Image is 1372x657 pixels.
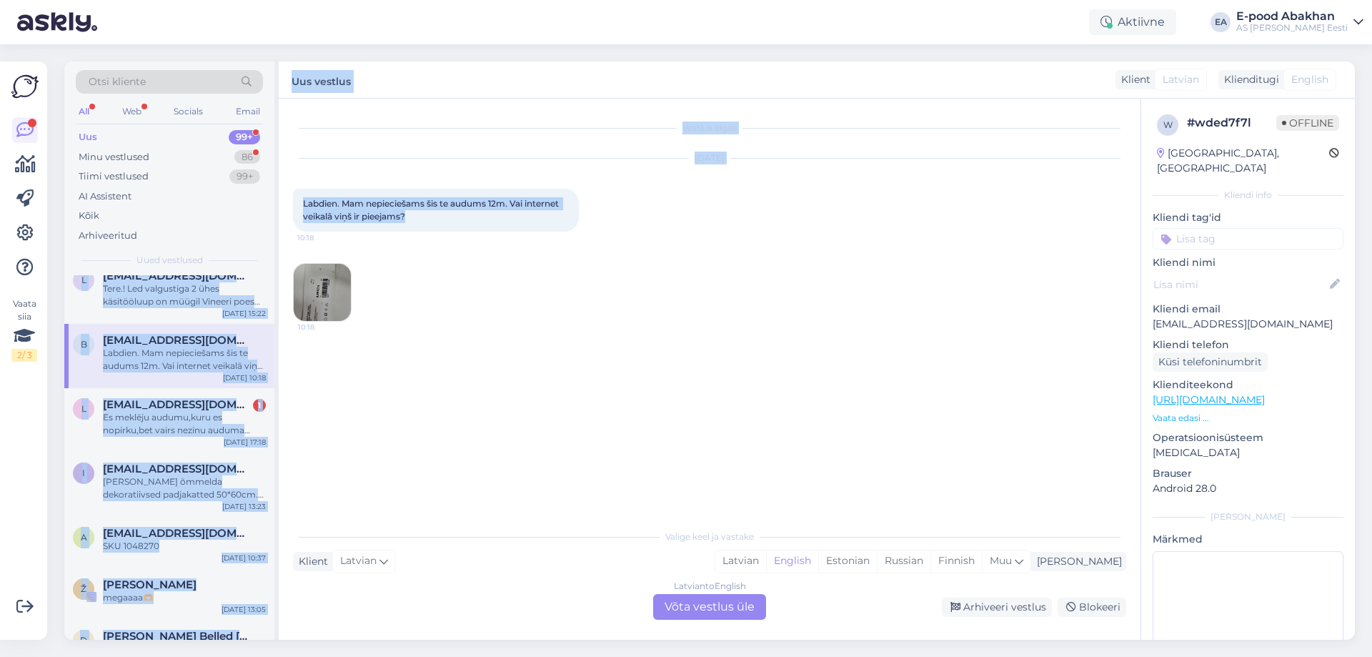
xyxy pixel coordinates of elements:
[298,322,352,332] span: 10:18
[224,437,266,448] div: [DATE] 17:18
[103,398,252,411] span: lindarumpe@hetnet.nl
[1218,72,1279,87] div: Klienditugi
[136,254,203,267] span: Uued vestlused
[229,130,260,144] div: 99+
[223,372,266,383] div: [DATE] 10:18
[1187,114,1276,132] div: # wded7f7l
[1089,9,1176,35] div: Aktiivne
[103,411,266,437] div: Es meklēju audumu,kuru es nopirku,bet vairs nezinu auduma sastāvu.
[293,530,1126,543] div: Valige keel ja vastake
[1163,119,1173,130] span: w
[1153,189,1343,202] div: Kliendi info
[103,463,252,475] span: inga.talts@mail.ee
[1153,317,1343,332] p: [EMAIL_ADDRESS][DOMAIN_NAME]
[1236,11,1348,22] div: E-pood Abakhan
[1153,445,1343,460] p: [MEDICAL_DATA]
[293,122,1126,134] div: Vestlus algas
[222,553,266,563] div: [DATE] 10:37
[303,198,561,222] span: Labdien. Mam nepieciešams šis te audums 12m. Vai internet veikalā viņš ir pieejams?
[103,282,266,308] div: Tere.! Led valgustiga 2 ühes käsitööluup on müügil Vineeri poes või kus poes oleks see saadaval?
[171,102,206,121] div: Socials
[79,150,149,164] div: Minu vestlused
[103,630,252,643] span: Daniel Belled Gómez
[234,150,260,164] div: 86
[1153,210,1343,225] p: Kliendi tag'id
[292,70,351,89] label: Uus vestlus
[942,598,1052,617] div: Arhiveeri vestlus
[1153,337,1343,352] p: Kliendi telefon
[1276,115,1339,131] span: Offline
[653,594,766,620] div: Võta vestlus üle
[1153,532,1343,547] p: Märkmed
[340,553,377,569] span: Latvian
[89,74,146,89] span: Otsi kliente
[293,152,1126,164] div: [DATE]
[1153,393,1265,406] a: [URL][DOMAIN_NAME]
[674,580,746,593] div: Latvian to English
[1153,255,1343,270] p: Kliendi nimi
[81,403,86,414] span: l
[1031,554,1122,569] div: [PERSON_NAME]
[81,532,87,543] span: a
[1236,22,1348,34] div: AS [PERSON_NAME] Eesti
[222,604,266,615] div: [DATE] 13:05
[81,275,86,285] span: l
[80,635,87,646] span: D
[222,308,266,319] div: [DATE] 15:22
[294,264,351,321] img: Attachment
[1153,302,1343,317] p: Kliendi email
[82,468,85,478] span: i
[1153,277,1327,292] input: Lisa nimi
[76,102,92,121] div: All
[715,550,766,572] div: Latvian
[103,347,266,372] div: Labdien. Mam nepieciešams šis te audums 12m. Vai internet veikalā viņš ir pieejams?
[103,475,266,501] div: [PERSON_NAME] õmmelda dekoratiivsed padjakatted 50*60cm. Millist lukku soovitate?
[297,232,351,243] span: 10:18
[1153,481,1343,496] p: Android 28.0
[103,578,197,591] span: Ženja Fokin
[766,550,818,572] div: English
[1153,510,1343,523] div: [PERSON_NAME]
[81,339,87,350] span: b
[79,229,137,243] div: Arhiveeritud
[1058,598,1126,617] div: Blokeeri
[103,540,266,553] div: SKU 1048270
[119,102,144,121] div: Web
[103,334,252,347] span: baibamatis@gmail.com
[1115,72,1150,87] div: Klient
[79,209,99,223] div: Kõik
[1153,228,1343,250] input: Lisa tag
[1153,466,1343,481] p: Brauser
[818,550,877,572] div: Estonian
[79,130,97,144] div: Uus
[1153,430,1343,445] p: Operatsioonisüsteem
[293,554,328,569] div: Klient
[79,189,131,204] div: AI Assistent
[103,527,252,540] span: atdk.fb@gmail.com
[1236,11,1363,34] a: E-pood AbakhanAS [PERSON_NAME] Eesti
[222,501,266,512] div: [DATE] 13:23
[229,169,260,184] div: 99+
[233,102,263,121] div: Email
[81,583,86,594] span: Ž
[877,550,930,572] div: Russian
[990,554,1012,567] span: Muu
[1291,72,1328,87] span: English
[103,591,266,604] div: megaaaa🫶🏼
[103,270,252,282] span: llepp85@gmail.com
[11,297,37,362] div: Vaata siia
[1153,377,1343,392] p: Klienditeekond
[930,550,982,572] div: Finnish
[11,349,37,362] div: 2 / 3
[1211,12,1231,32] div: EA
[79,169,149,184] div: Tiimi vestlused
[11,73,39,100] img: Askly Logo
[1153,352,1268,372] div: Küsi telefoninumbrit
[1163,72,1199,87] span: Latvian
[1157,146,1329,176] div: [GEOGRAPHIC_DATA], [GEOGRAPHIC_DATA]
[253,399,266,412] div: 1
[1153,412,1343,425] p: Vaata edasi ...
